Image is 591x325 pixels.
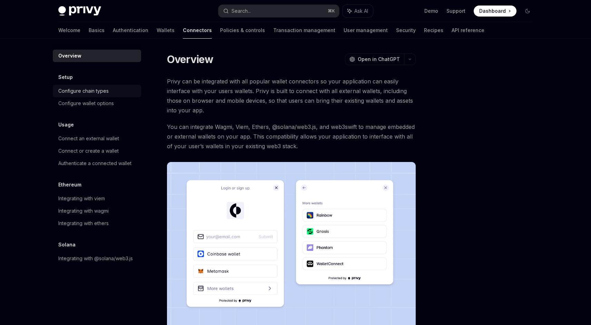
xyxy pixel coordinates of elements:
[452,22,484,39] a: API reference
[58,254,133,263] div: Integrating with @solana/web3.js
[89,22,105,39] a: Basics
[58,87,109,95] div: Configure chain types
[424,8,438,14] a: Demo
[53,217,141,230] a: Integrating with ethers
[58,241,76,249] h5: Solana
[522,6,533,17] button: Toggle dark mode
[220,22,265,39] a: Policies & controls
[218,5,339,17] button: Search...⌘K
[58,207,109,215] div: Integrating with wagmi
[167,77,416,115] span: Privy can be integrated with all popular wallet connectors so your application can easily interfa...
[345,53,404,65] button: Open in ChatGPT
[446,8,465,14] a: Support
[53,192,141,205] a: Integrating with viem
[53,97,141,110] a: Configure wallet options
[58,181,81,189] h5: Ethereum
[53,252,141,265] a: Integrating with @solana/web3.js
[58,22,80,39] a: Welcome
[58,6,101,16] img: dark logo
[167,122,416,151] span: You can integrate Wagmi, Viem, Ethers, @solana/web3.js, and web3swift to manage embedded or exter...
[354,8,368,14] span: Ask AI
[53,145,141,157] a: Connect or create a wallet
[58,121,74,129] h5: Usage
[273,22,335,39] a: Transaction management
[53,50,141,62] a: Overview
[232,7,251,15] div: Search...
[58,219,109,227] div: Integrating with ethers
[396,22,416,39] a: Security
[58,147,119,155] div: Connect or create a wallet
[358,56,400,63] span: Open in ChatGPT
[424,22,443,39] a: Recipes
[53,157,141,170] a: Authenticate a connected wallet
[53,132,141,145] a: Connect an external wallet
[157,22,175,39] a: Wallets
[53,205,141,217] a: Integrating with wagmi
[328,8,335,14] span: ⌘ K
[343,5,373,17] button: Ask AI
[474,6,516,17] a: Dashboard
[479,8,506,14] span: Dashboard
[58,134,119,143] div: Connect an external wallet
[183,22,212,39] a: Connectors
[58,159,131,167] div: Authenticate a connected wallet
[53,85,141,97] a: Configure chain types
[58,73,73,81] h5: Setup
[344,22,388,39] a: User management
[58,99,114,108] div: Configure wallet options
[167,53,214,65] h1: Overview
[58,194,105,203] div: Integrating with viem
[58,52,81,60] div: Overview
[113,22,148,39] a: Authentication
